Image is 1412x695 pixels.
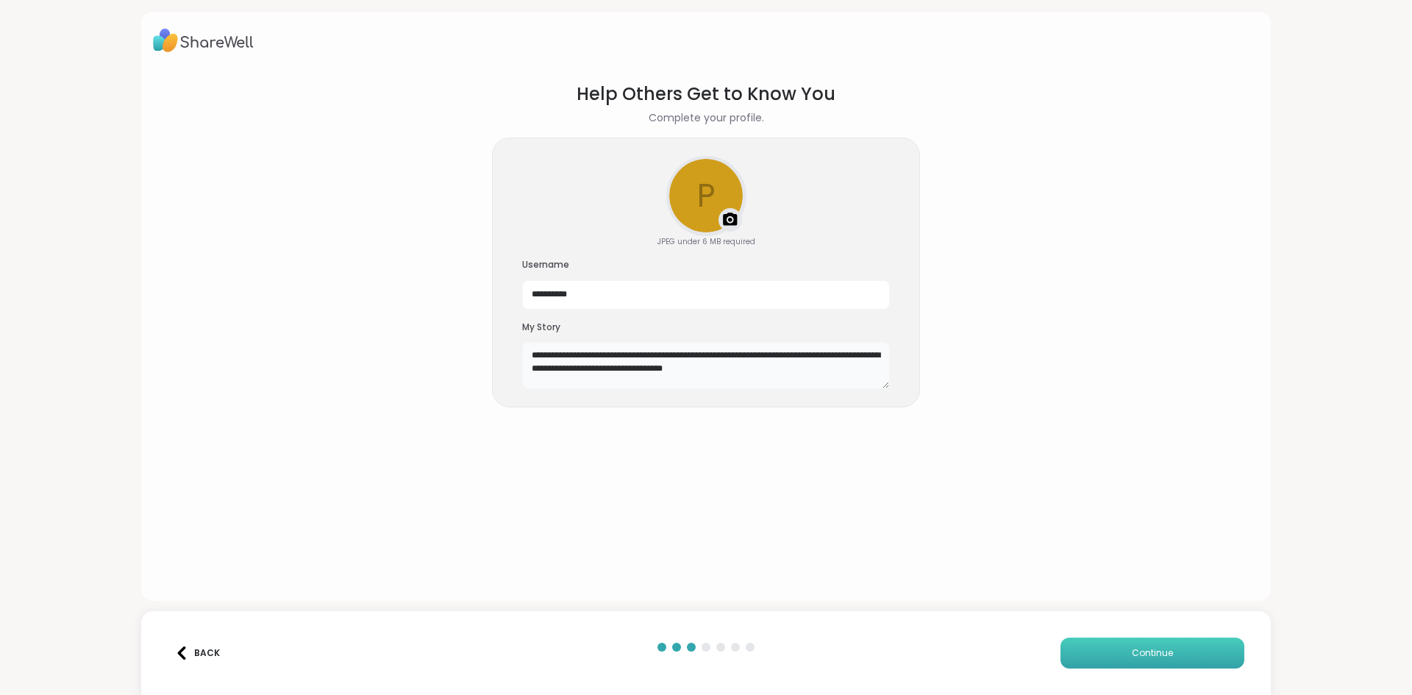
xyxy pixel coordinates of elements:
h3: My Story [522,321,890,334]
img: ShareWell Logo [153,24,254,57]
button: Continue [1060,638,1244,669]
span: Continue [1132,646,1173,660]
div: JPEG under 6 MB required [657,236,755,247]
button: Back [168,638,227,669]
h3: Username [522,259,890,271]
h1: Help Others Get to Know You [577,81,835,107]
div: Back [175,646,220,660]
h2: Complete your profile. [649,110,764,126]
